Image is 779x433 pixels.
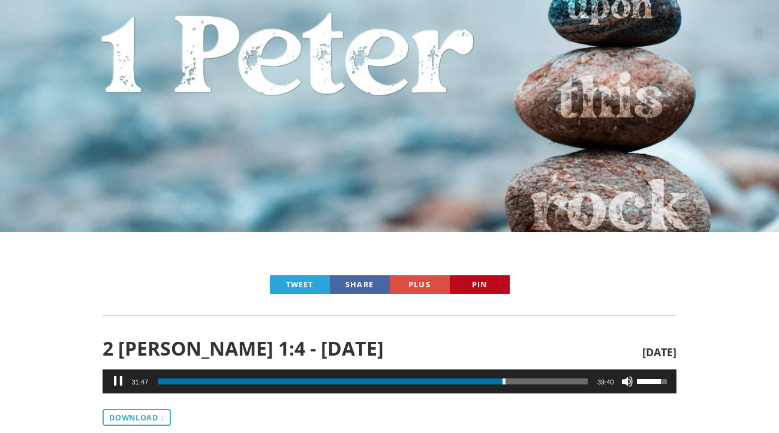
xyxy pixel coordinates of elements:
[450,275,510,294] a: Pin
[597,378,614,386] span: 39:40
[621,375,633,387] button: Mute
[103,369,676,393] div: Audio Player
[270,275,330,294] a: Tweet
[103,338,642,359] span: 2 [PERSON_NAME] 1:4 - [DATE]
[131,378,148,386] span: 31:47
[112,375,124,387] button: Pause
[637,369,670,391] a: Volume Slider
[330,275,390,294] a: Share
[103,409,171,426] a: Download ↓
[642,347,676,359] span: [DATE]
[390,275,450,294] a: Plus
